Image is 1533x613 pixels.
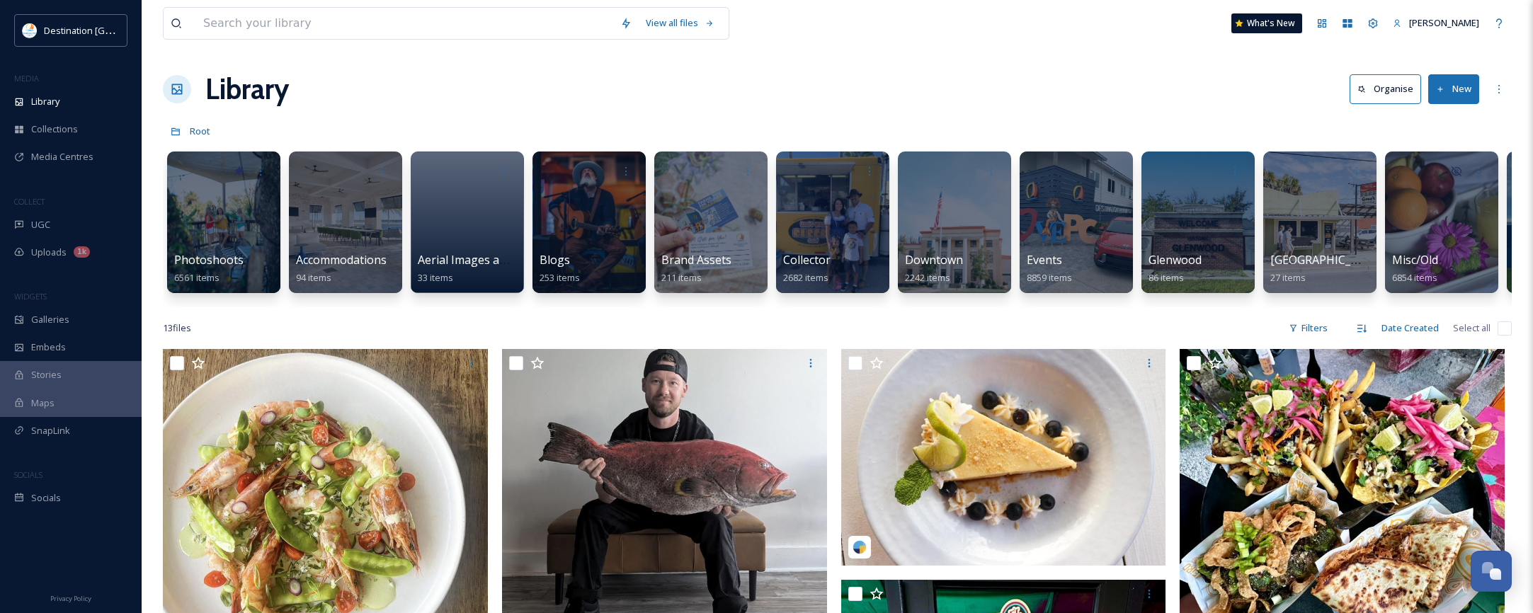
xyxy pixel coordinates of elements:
span: UGC [31,218,50,231]
span: 211 items [661,271,702,284]
span: Stories [31,368,62,382]
span: 94 items [296,271,331,284]
span: 6854 items [1392,271,1437,284]
a: Downtown2242 items [905,253,963,284]
a: Glenwood86 items [1149,253,1202,284]
button: New [1428,74,1479,103]
span: 2242 items [905,271,950,284]
span: Privacy Policy [50,594,91,603]
span: Events [1027,252,1062,268]
span: [PERSON_NAME] [1409,16,1479,29]
a: Root [190,122,210,139]
span: Root [190,125,210,137]
a: Accommodations94 items [296,253,387,284]
a: View all files [639,9,722,37]
a: Photoshoots6561 items [174,253,244,284]
span: Uploads [31,246,67,259]
span: SnapLink [31,424,70,437]
span: 253 items [540,271,580,284]
span: 6561 items [174,271,220,284]
button: Open Chat [1471,551,1512,592]
span: Galleries [31,313,69,326]
span: Blogs [540,252,570,268]
span: 27 items [1270,271,1306,284]
span: WIDGETS [14,291,47,302]
img: snapsea-logo.png [853,540,867,554]
span: Destination [GEOGRAPHIC_DATA] [44,23,185,37]
span: Downtown [905,252,963,268]
div: 1k [74,246,90,258]
span: 8859 items [1027,271,1072,284]
a: [GEOGRAPHIC_DATA]27 items [1270,253,1384,284]
span: [GEOGRAPHIC_DATA] [1270,252,1384,268]
a: [PERSON_NAME] [1386,9,1486,37]
a: What's New [1231,13,1302,33]
div: Filters [1282,314,1335,342]
span: 2682 items [783,271,828,284]
img: download.png [23,23,37,38]
span: Library [31,95,59,108]
a: Organise [1350,74,1428,103]
span: Glenwood [1149,252,1202,268]
span: Socials [31,491,61,505]
a: Collector2682 items [783,253,831,284]
span: Misc/Old [1392,252,1438,268]
span: Photoshoots [174,252,244,268]
a: Events8859 items [1027,253,1072,284]
a: Misc/Old6854 items [1392,253,1438,284]
span: Embeds [31,340,66,354]
span: Select all [1453,321,1491,335]
a: Privacy Policy [50,589,91,606]
a: Library [205,68,289,110]
span: Aerial Images and Video [418,252,545,268]
a: Blogs253 items [540,253,580,284]
span: COLLECT [14,196,45,207]
span: 33 items [418,271,453,284]
span: SOCIALS [14,469,42,480]
span: Accommodations [296,252,387,268]
input: Search your library [196,8,613,39]
a: Brand Assets211 items [661,253,731,284]
span: Brand Assets [661,252,731,268]
span: Maps [31,396,55,410]
span: 13 file s [163,321,191,335]
div: Date Created [1374,314,1446,342]
span: 86 items [1149,271,1184,284]
a: Aerial Images and Video33 items [418,253,545,284]
span: Collector [783,252,831,268]
span: Collections [31,122,78,136]
img: harrisonskitchenandbar-18431134801078157.jpeg [841,349,1166,566]
span: Media Centres [31,150,93,164]
span: MEDIA [14,73,39,84]
button: Organise [1350,74,1421,103]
